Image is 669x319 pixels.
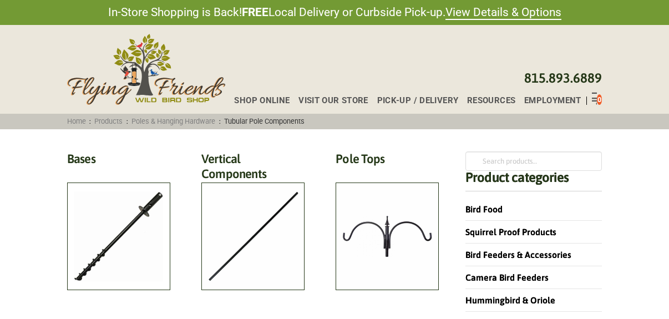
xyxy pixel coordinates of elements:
[225,97,290,105] a: Shop Online
[221,117,308,125] span: Tubular Pole Components
[465,204,503,214] a: Bird Food
[465,227,556,237] a: Squirrel Proof Products
[242,6,268,19] strong: FREE
[67,151,170,172] h2: Bases
[377,97,459,105] span: Pick-up / Delivery
[458,97,515,105] a: Resources
[290,97,368,105] a: Visit Our Store
[465,171,602,191] h4: Product categories
[336,151,439,290] a: Visit product category Pole Tops
[201,151,305,187] h2: Vertical Components
[298,97,368,105] span: Visit Our Store
[201,151,305,290] a: Visit product category Vertical Components
[524,97,581,105] span: Employment
[467,97,515,105] span: Resources
[597,95,601,104] span: 0
[67,151,170,290] a: Visit product category Bases
[465,250,571,260] a: Bird Feeders & Accessories
[91,117,126,125] a: Products
[67,34,226,105] img: Flying Friends Wild Bird Shop Logo
[515,97,581,105] a: Employment
[465,272,549,282] a: Camera Bird Feeders
[63,117,89,125] a: Home
[592,92,597,105] div: Toggle Off Canvas Content
[108,4,561,21] span: In-Store Shopping is Back! Local Delivery or Curbside Pick-up.
[524,70,602,85] a: 815.893.6889
[63,117,308,125] span: : : :
[336,151,439,172] h2: Pole Tops
[465,151,602,170] input: Search products…
[234,97,290,105] span: Shop Online
[128,117,219,125] a: Poles & Hanging Hardware
[465,295,555,305] a: Hummingbird & Oriole
[445,6,561,20] a: View Details & Options
[368,97,458,105] a: Pick-up / Delivery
